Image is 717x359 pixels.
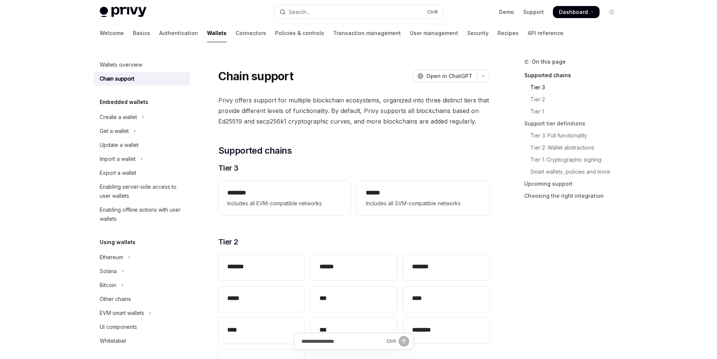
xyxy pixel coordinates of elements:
[606,6,618,18] button: Toggle dark mode
[100,182,186,200] div: Enabling server-side access to user wallets
[94,58,190,72] a: Wallets overview
[524,93,624,105] a: Tier 2
[94,138,190,152] a: Update a wallet
[100,267,117,276] div: Solana
[100,253,123,262] div: Ethereum
[100,60,142,69] div: Wallets overview
[94,203,190,226] a: Enabling offline actions with user wallets
[100,154,135,163] div: Import a wallet
[427,9,438,15] span: Ctrl K
[532,57,566,66] span: On this page
[100,74,134,83] div: Chain support
[100,205,186,223] div: Enabling offline actions with user wallets
[523,8,544,16] a: Support
[94,320,190,334] a: UI components
[94,180,190,203] a: Enabling server-side access to user wallets
[94,124,190,138] button: Toggle Get a wallet section
[498,24,519,42] a: Recipes
[94,251,190,264] button: Toggle Ethereum section
[100,281,116,290] div: Bitcoin
[524,142,624,154] a: Tier 2: Wallet abstractions
[94,306,190,320] button: Toggle EVM smart wallets section
[236,24,266,42] a: Connectors
[100,309,144,318] div: EVM smart wallets
[133,24,150,42] a: Basics
[100,238,135,247] h5: Using wallets
[274,5,443,19] button: Open search
[524,105,624,118] a: Tier 1
[100,127,129,136] div: Get a wallet
[100,24,124,42] a: Welcome
[275,24,324,42] a: Policies & controls
[218,95,490,127] span: Privy offers support for multiple blockchain ecosystems, organized into three distinct tiers that...
[333,24,401,42] a: Transaction management
[399,336,409,347] button: Send message
[524,130,624,142] a: Tier 3: Full functionality
[426,72,472,80] span: Open in ChatGPT
[218,237,238,247] span: Tier 2
[100,141,139,150] div: Update a wallet
[524,81,624,93] a: Tier 3
[100,168,136,177] div: Export a wallet
[413,70,477,82] button: Open in ChatGPT
[94,292,190,306] a: Other chains
[524,154,624,166] a: Tier 1: Cryptographic signing
[553,6,600,18] a: Dashboard
[218,69,293,83] h1: Chain support
[94,264,190,278] button: Toggle Solana section
[524,166,624,178] a: Smart wallets, policies and more
[366,199,480,208] span: Includes all SVM-compatible networks
[528,24,563,42] a: API reference
[94,72,190,86] a: Chain support
[410,24,458,42] a: User management
[357,181,489,215] a: **** *Includes all SVM-compatible networks
[94,166,190,180] a: Export a wallet
[524,190,624,202] a: Choosing the right integration
[301,333,384,350] input: Ask a question...
[159,24,198,42] a: Authentication
[524,178,624,190] a: Upcoming support
[100,7,146,17] img: light logo
[94,334,190,348] a: Whitelabel
[227,199,342,208] span: Includes all EVM-compatible networks
[94,110,190,124] button: Toggle Create a wallet section
[100,98,148,107] h5: Embedded wallets
[100,336,126,345] div: Whitelabel
[218,163,239,173] span: Tier 3
[100,113,137,122] div: Create a wallet
[524,69,624,81] a: Supported chains
[559,8,588,16] span: Dashboard
[100,295,131,304] div: Other chains
[207,24,227,42] a: Wallets
[94,152,190,166] button: Toggle Import a wallet section
[100,322,137,332] div: UI components
[289,8,310,17] div: Search...
[499,8,514,16] a: Demo
[467,24,489,42] a: Security
[218,145,292,157] span: Supported chains
[94,278,190,292] button: Toggle Bitcoin section
[524,118,624,130] a: Support tier definitions
[218,181,351,215] a: **** ***Includes all EVM-compatible networks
